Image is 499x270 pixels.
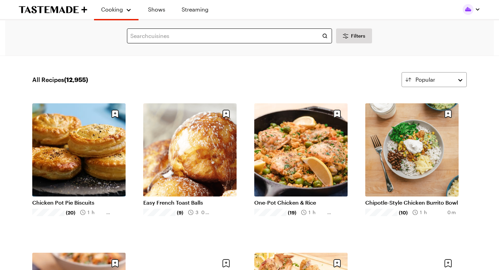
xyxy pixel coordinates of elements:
[442,257,455,270] button: Save recipe
[64,76,88,83] span: ( 12,955 )
[109,257,122,270] button: Save recipe
[415,76,435,84] span: Popular
[331,257,344,270] button: Save recipe
[365,199,459,206] a: Chipotle-Style Chicken Burrito Bowl
[442,107,455,120] button: Save recipe
[331,107,344,120] button: Save recipe
[351,33,365,39] span: Filters
[463,4,474,15] img: Profile picture
[101,3,132,16] button: Cooking
[109,107,122,120] button: Save recipe
[220,107,233,120] button: Save recipe
[101,6,123,13] span: Cooking
[32,199,126,206] a: Chicken Pot Pie Biscuits
[220,257,233,270] button: Save recipe
[254,199,348,206] a: One-Pot Chicken & Rice
[402,72,467,87] button: Popular
[336,28,372,43] button: Desktop filters
[32,75,88,84] span: All Recipes
[463,4,480,15] button: Profile picture
[143,199,237,206] a: Easy French Toast Balls
[19,6,87,14] a: To Tastemade Home Page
